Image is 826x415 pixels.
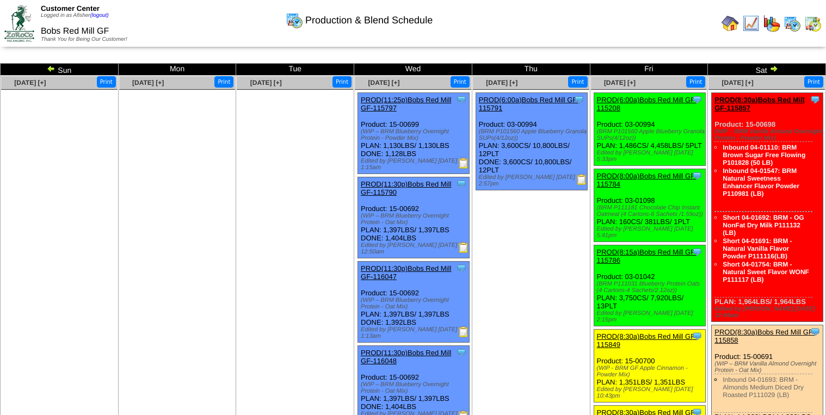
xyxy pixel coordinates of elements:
a: PROD(6:00a)Bobs Red Mill GF-115208 [597,96,698,112]
span: Logged in as Afisher [41,13,109,18]
img: arrowright.gif [769,64,778,73]
img: Tooltip [456,347,467,358]
div: (WIP – BRM Blueberry Overnight Protein - Oat Mix) [361,213,469,226]
div: (WIP – BRM Blueberry Overnight Protein - Oat Mix) [361,297,469,310]
td: Wed [354,64,472,76]
img: Production Report [458,242,469,253]
div: Edited by [PERSON_NAME] [DATE] 5:33pm [597,150,705,163]
div: (WIP – BRM Blueberry Overnight Protein - Oat Mix) [361,381,469,394]
img: calendarprod.gif [286,11,303,29]
a: Inbound 04-01693: BRM - Almonds Medium Diced Dry Roasted P111029 (LB) [723,376,804,399]
a: [DATE] [+] [14,79,46,86]
img: Tooltip [692,246,702,257]
img: Tooltip [456,94,467,105]
td: Thu [472,64,590,76]
a: PROD(11:30p)Bobs Red Mill GF-116048 [361,349,451,365]
img: home.gif [722,15,739,32]
a: PROD(8:30a)Bobs Red Mill GF-115857 [714,96,804,112]
div: Edited by [PERSON_NAME] [DATE] 1:13am [361,326,469,339]
button: Print [804,76,823,88]
a: [DATE] [+] [132,79,164,86]
a: PROD(11:30p)Bobs Red Mill GF-115790 [361,180,451,196]
img: Production Report [458,326,469,337]
img: Tooltip [456,178,467,189]
a: [DATE] [+] [722,79,754,86]
img: ZoRoCo_Logo(Green%26Foil)%20jpg.webp [4,5,34,41]
div: Product: 03-01042 PLAN: 3,750CS / 7,920LBS / 13PLT [594,245,705,326]
img: Production Report [576,174,587,185]
td: Mon [118,64,236,76]
a: Inbound 04-01110: BRM Brown Sugar Free Flowing P101828 (50 LB) [723,144,805,166]
span: Thank You for Being Our Customer! [41,36,127,42]
button: Print [214,76,233,88]
div: Edited by [PERSON_NAME] [DATE] 5:41pm [597,226,705,239]
img: arrowleft.gif [47,64,56,73]
td: Sat [708,64,826,76]
div: Edited by [PERSON_NAME] [DATE] 2:15pm [597,310,705,323]
td: Sun [1,64,119,76]
div: Edited by [PERSON_NAME] [DATE] 12:49am [714,306,823,319]
a: PROD(8:00a)Bobs Red Mill GF-115784 [597,172,698,188]
a: PROD(8:30a)Bobs Red Mill GF-115858 [714,328,815,344]
a: [DATE] [+] [604,79,636,86]
div: Product: 15-00698 PLAN: 1,964LBS / 1,964LBS [712,93,823,322]
div: (BRM P101560 Apple Blueberry Granola SUPs(4/12oz)) [597,128,705,141]
a: Short 04-01754: BRM - Natural Sweet Flavor WONF P111117 (LB) [723,261,809,283]
a: [DATE] [+] [486,79,517,86]
div: Product: 03-00994 PLAN: 3,600CS / 10,800LBS / 12PLT DONE: 3,600CS / 10,800LBS / 12PLT [476,93,587,190]
img: graph.gif [763,15,780,32]
div: (WIP – BRM Vanilla Almond Overnight Protein - Powder Mix) [714,128,823,141]
img: Tooltip [692,331,702,342]
div: Product: 03-01098 PLAN: 160CS / 381LBS / 1PLT [594,169,705,242]
div: (BRM P111031 Blueberry Protein Oats (4 Cartons-4 Sachets/2.12oz)) [597,281,705,294]
button: Print [332,76,352,88]
img: calendarprod.gif [784,15,801,32]
td: Tue [236,64,354,76]
button: Print [97,76,116,88]
td: Fri [590,64,708,76]
div: Product: 15-00692 PLAN: 1,397LBS / 1,397LBS DONE: 1,392LBS [358,262,470,343]
button: Print [451,76,470,88]
div: Product: 15-00699 PLAN: 1,130LBS / 1,130LBS DONE: 1,128LBS [358,93,470,174]
a: [DATE] [+] [250,79,282,86]
img: Tooltip [810,326,821,337]
div: Edited by [PERSON_NAME] [DATE] 1:15am [361,158,469,171]
a: PROD(6:00a)Bobs Red Mill GF-115791 [479,96,580,112]
span: Production & Blend Schedule [305,15,433,26]
a: PROD(8:30a)Bobs Red Mill GF-115849 [597,332,698,349]
img: Tooltip [810,94,821,105]
a: PROD(11:25p)Bobs Red Mill GF-115797 [361,96,451,112]
a: Inbound 04-01547: BRM Natural Sweetness Enhancer Flavor Powder P110981 (LB) [723,167,799,197]
a: PROD(8:15a)Bobs Red Mill GF-115786 [597,248,698,264]
div: (WIP – BRM Vanilla Almond Overnight Protein - Oat Mix) [714,361,823,374]
a: PROD(11:30p)Bobs Red Mill GF-116047 [361,264,451,281]
button: Print [686,76,705,88]
div: (WIP – BRM Blueberry Overnight Protein - Powder Mix) [361,128,469,141]
div: Edited by [PERSON_NAME] [DATE] 2:57pm [479,174,587,187]
img: Tooltip [692,170,702,181]
a: Short 04-01692: BRM - OG NonFat Dry Milk P111132 (LB) [723,214,804,237]
img: Tooltip [692,94,702,105]
button: Print [568,76,587,88]
div: Product: 15-00700 PLAN: 1,351LBS / 1,351LBS [594,330,705,402]
a: (logout) [90,13,109,18]
span: Customer Center [41,4,100,13]
span: Bobs Red Mill GF [41,27,109,36]
div: (BRM P101560 Apple Blueberry Granola SUPs(4/12oz)) [479,128,587,141]
img: Tooltip [456,263,467,274]
img: Production Report [458,158,469,169]
img: calendarinout.gif [804,15,822,32]
a: Short 04-01691: BRM - Natural Vanilla Flavor Powder P111116(LB) [723,237,792,260]
div: Product: 15-00692 PLAN: 1,397LBS / 1,397LBS DONE: 1,404LBS [358,177,470,258]
a: [DATE] [+] [368,79,399,86]
img: line_graph.gif [742,15,760,32]
img: Tooltip [574,94,584,105]
div: Product: 03-00994 PLAN: 1,486CS / 4,458LBS / 5PLT [594,93,705,166]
